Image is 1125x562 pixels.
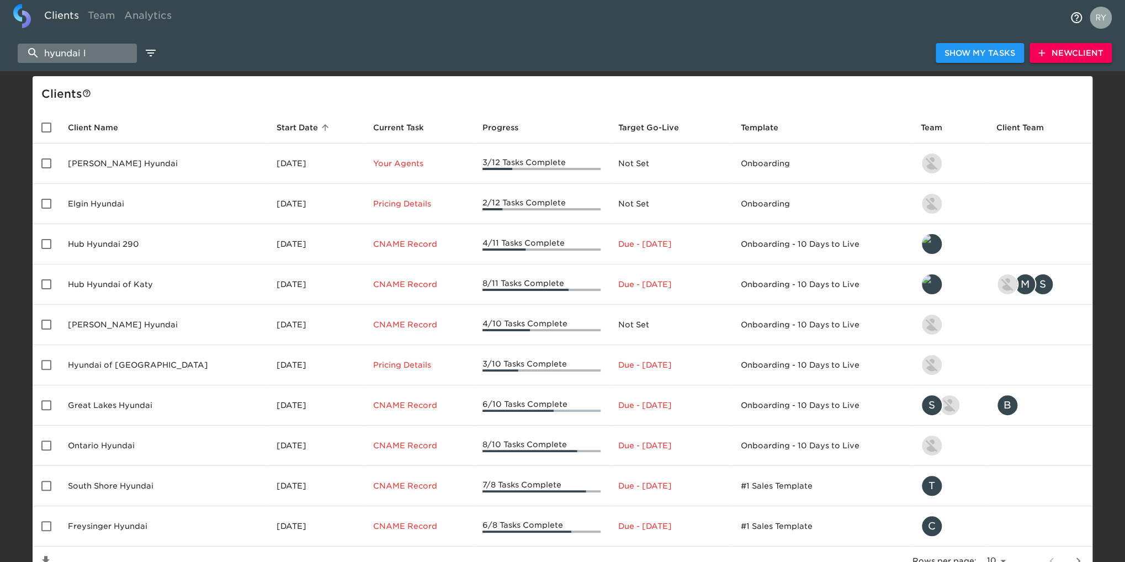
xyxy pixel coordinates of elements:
[474,385,609,426] td: 6/10 Tasks Complete
[922,315,942,335] img: nikko.foster@roadster.com
[373,158,465,169] p: Your Agents
[474,184,609,224] td: 2/12 Tasks Complete
[996,121,1058,134] span: Client Team
[609,305,732,345] td: Not Set
[373,238,465,250] p: CNAME Record
[922,436,942,455] img: kevin.lo@roadster.com
[59,305,268,345] td: [PERSON_NAME] Hyundai
[1030,43,1112,63] button: NewClient
[59,385,268,426] td: Great Lakes Hyundai
[268,506,365,547] td: [DATE]
[921,475,979,497] div: tracy@roadster.com
[921,515,979,537] div: clayton.mandel@roadster.com
[618,121,679,134] span: Calculated based on the start date and the duration of all Tasks contained in this Hub.
[944,46,1015,60] span: Show My Tasks
[731,345,911,385] td: Onboarding - 10 Days to Live
[618,279,723,290] p: Due - [DATE]
[59,345,268,385] td: Hyundai of [GEOGRAPHIC_DATA]
[474,426,609,466] td: 8/10 Tasks Complete
[474,144,609,184] td: 3/12 Tasks Complete
[996,394,1018,416] div: B
[59,466,268,506] td: South Shore Hyundai
[731,184,911,224] td: Onboarding
[921,515,943,537] div: C
[618,521,723,532] p: Due - [DATE]
[59,506,268,547] td: Freysinger Hyundai
[82,89,91,98] svg: This is a list of all of your clients and clients shared with you
[373,480,465,491] p: CNAME Record
[922,194,942,214] img: kevin.lo@roadster.com
[268,264,365,305] td: [DATE]
[18,44,137,63] input: search
[618,238,723,250] p: Due - [DATE]
[996,394,1084,416] div: bcooke@egreatlakes.com
[921,193,979,215] div: kevin.lo@roadster.com
[1032,273,1054,295] div: S
[373,440,465,451] p: CNAME Record
[921,475,943,497] div: T
[618,359,723,370] p: Due - [DATE]
[474,466,609,506] td: 7/8 Tasks Complete
[474,264,609,305] td: 8/11 Tasks Complete
[618,121,693,134] span: Target Go-Live
[618,440,723,451] p: Due - [DATE]
[921,434,979,457] div: kevin.lo@roadster.com
[59,184,268,224] td: Elgin Hyundai
[731,426,911,466] td: Onboarding - 10 Days to Live
[609,184,732,224] td: Not Set
[474,305,609,345] td: 4/10 Tasks Complete
[68,121,132,134] span: Client Name
[921,314,979,336] div: nikko.foster@roadster.com
[731,264,911,305] td: Onboarding - 10 Days to Live
[731,506,911,547] td: #1 Sales Template
[373,359,465,370] p: Pricing Details
[373,279,465,290] p: CNAME Record
[618,480,723,491] p: Due - [DATE]
[731,466,911,506] td: #1 Sales Template
[940,395,959,415] img: kevin.lo@roadster.com
[731,305,911,345] td: Onboarding - 10 Days to Live
[609,144,732,184] td: Not Set
[618,400,723,411] p: Due - [DATE]
[41,85,1088,103] div: Client s
[482,121,533,134] span: Progress
[268,466,365,506] td: [DATE]
[268,184,365,224] td: [DATE]
[921,394,979,416] div: savannah@roadster.com, kevin.lo@roadster.com
[731,385,911,426] td: Onboarding - 10 Days to Live
[474,224,609,264] td: 4/11 Tasks Complete
[922,274,942,294] img: leland@roadster.com
[141,44,160,62] button: edit
[731,144,911,184] td: Onboarding
[921,233,979,255] div: leland@roadster.com
[268,144,365,184] td: [DATE]
[59,426,268,466] td: Ontario Hyundai
[373,400,465,411] p: CNAME Record
[921,354,979,376] div: kevin.lo@roadster.com
[474,506,609,547] td: 6/8 Tasks Complete
[922,355,942,375] img: kevin.lo@roadster.com
[268,385,365,426] td: [DATE]
[373,121,438,134] span: Current Task
[373,521,465,532] p: CNAME Record
[1038,46,1103,60] span: New Client
[59,144,268,184] td: [PERSON_NAME] Hyundai
[921,152,979,174] div: kevin.lo@roadster.com
[373,121,424,134] span: This is the next Task in this Hub that should be completed
[1090,7,1112,29] img: Profile
[268,426,365,466] td: [DATE]
[83,4,120,31] a: Team
[922,153,942,173] img: kevin.lo@roadster.com
[921,273,979,295] div: leland@roadster.com
[277,121,332,134] span: Start Date
[936,43,1024,63] button: Show My Tasks
[13,4,31,28] img: logo
[268,305,365,345] td: [DATE]
[1063,4,1090,31] button: notifications
[59,224,268,264] td: Hub Hyundai 290
[59,264,268,305] td: Hub Hyundai of Katy
[731,224,911,264] td: Onboarding - 10 Days to Live
[120,4,176,31] a: Analytics
[268,345,365,385] td: [DATE]
[740,121,792,134] span: Template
